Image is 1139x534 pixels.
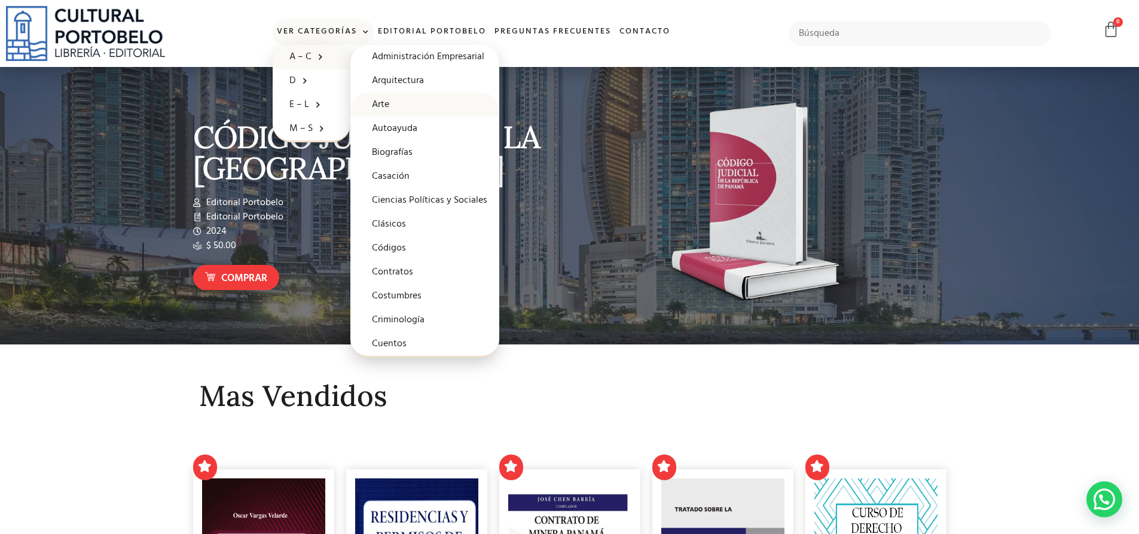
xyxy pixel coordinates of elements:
[615,19,674,45] a: Contacto
[350,45,499,358] ul: A – C
[350,188,499,212] a: Ciencias Políticas y Sociales
[273,69,350,93] a: D
[199,380,940,412] h2: Mas Vendidos
[350,308,499,332] a: Criminología
[350,117,499,141] a: Autoayuda
[273,45,350,69] a: A – C
[350,236,499,260] a: Códigos
[350,69,499,93] a: Arquitectura
[273,19,374,45] a: Ver Categorías
[273,45,350,142] ul: Ver Categorías
[193,265,279,291] a: Comprar
[273,93,350,117] a: E – L
[374,19,490,45] a: Editorial Portobelo
[221,271,267,286] span: Comprar
[789,21,1051,46] input: Búsqueda
[350,141,499,164] a: Biografías
[350,212,499,236] a: Clásicos
[193,121,564,184] p: CÓDIGO JUDICIAL DE LA [GEOGRAPHIC_DATA]
[350,45,499,69] a: Administración Empresarial
[350,260,499,284] a: Contratos
[350,164,499,188] a: Casación
[1103,21,1119,38] a: 0
[203,224,227,239] span: 2024
[490,19,615,45] a: Preguntas frecuentes
[203,210,283,224] span: Editorial Portobelo
[1113,17,1123,27] span: 0
[203,239,236,253] span: $ 50.00
[350,284,499,308] a: Costumbres
[203,196,283,210] span: Editorial Portobelo
[350,332,499,356] a: Cuentos
[350,93,499,117] a: Arte
[273,117,350,141] a: M – S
